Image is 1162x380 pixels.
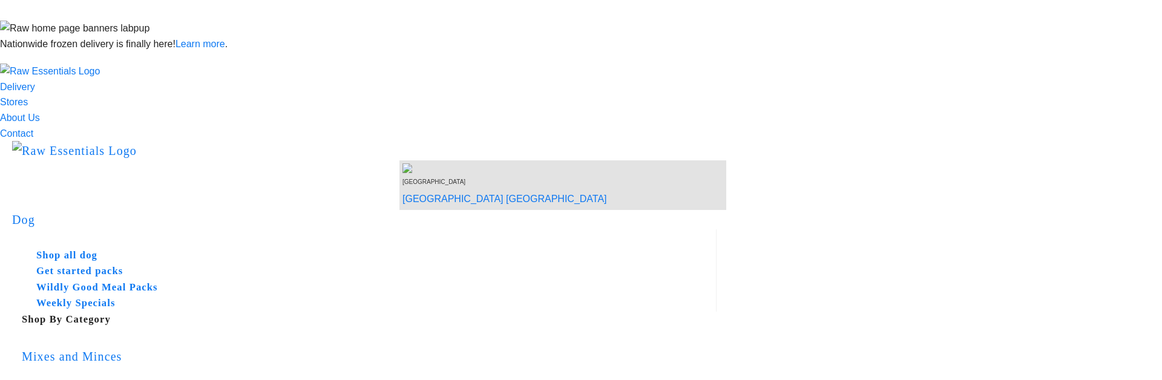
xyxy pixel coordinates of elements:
[12,213,35,226] a: Dog
[22,347,717,366] div: Mixes and Minces
[22,280,697,296] a: Wildly Good Meal Packs
[22,247,697,264] a: Shop all dog
[36,263,697,280] h5: Get started packs
[402,179,465,185] span: [GEOGRAPHIC_DATA]
[402,194,504,204] a: [GEOGRAPHIC_DATA]
[36,280,697,296] h5: Wildly Good Meal Packs
[22,263,697,280] a: Get started packs
[402,163,415,173] img: van-moving.png
[22,295,697,312] a: Weekly Specials
[36,247,697,264] h5: Shop all dog
[12,141,137,160] img: Raw Essentials Logo
[506,194,607,204] a: [GEOGRAPHIC_DATA]
[176,39,225,49] a: Learn more
[36,295,697,312] h5: Weekly Specials
[22,312,717,328] h5: Shop By Category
